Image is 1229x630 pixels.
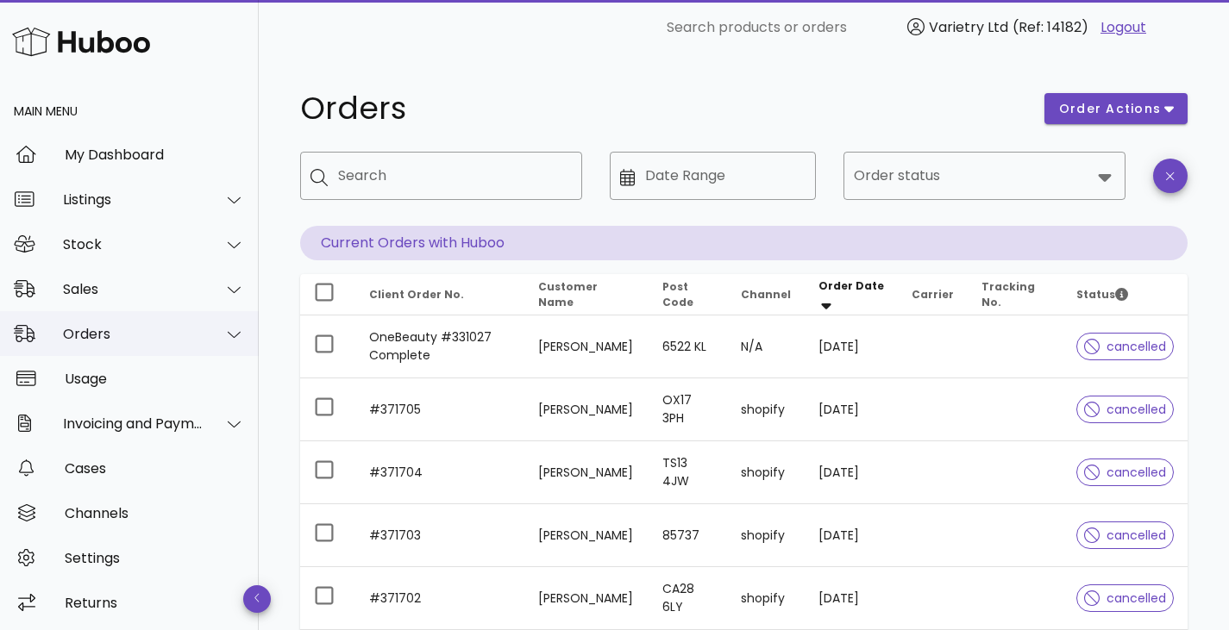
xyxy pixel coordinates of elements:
th: Post Code [649,274,727,315]
td: #371704 [355,441,524,504]
span: cancelled [1084,592,1166,604]
span: Varietry Ltd [929,17,1008,37]
div: Order status [843,152,1126,200]
span: cancelled [1084,403,1166,415]
td: [PERSON_NAME] [524,567,649,630]
span: (Ref: 14182) [1013,17,1088,37]
th: Channel [727,274,805,315]
td: 85737 [649,504,727,567]
td: N/A [727,315,805,378]
div: Channels [65,505,245,521]
span: Client Order No. [369,287,464,302]
th: Tracking No. [968,274,1063,315]
td: [PERSON_NAME] [524,441,649,504]
div: My Dashboard [65,147,245,163]
td: [DATE] [805,441,898,504]
button: order actions [1044,93,1188,124]
div: Stock [63,236,204,253]
td: shopify [727,441,805,504]
td: [DATE] [805,315,898,378]
span: cancelled [1084,466,1166,478]
td: #371703 [355,504,524,567]
th: Client Order No. [355,274,524,315]
span: cancelled [1084,529,1166,541]
div: Returns [65,595,245,611]
td: [PERSON_NAME] [524,504,649,567]
td: [DATE] [805,504,898,567]
td: [DATE] [805,378,898,441]
div: Cases [65,460,245,477]
span: order actions [1058,100,1162,118]
div: Usage [65,371,245,387]
td: CA28 6LY [649,567,727,630]
span: Tracking No. [981,279,1035,309]
span: Status [1076,287,1128,302]
span: Channel [741,287,791,302]
td: 6522 KL [649,315,727,378]
td: [DATE] [805,567,898,630]
img: Huboo Logo [12,23,150,60]
div: Listings [63,191,204,208]
td: [PERSON_NAME] [524,378,649,441]
td: shopify [727,567,805,630]
span: Customer Name [538,279,598,309]
td: #371705 [355,378,524,441]
td: OneBeauty #331027 Complete [355,315,524,378]
td: [PERSON_NAME] [524,315,649,378]
th: Order Date: Sorted descending. Activate to remove sorting. [805,274,898,315]
h1: Orders [300,93,1024,124]
div: Settings [65,550,245,566]
td: shopify [727,504,805,567]
td: TS13 4JW [649,441,727,504]
span: Carrier [912,287,954,302]
th: Carrier [898,274,968,315]
span: cancelled [1084,340,1166,352]
span: Post Code [662,279,693,309]
p: Current Orders with Huboo [300,226,1188,260]
th: Customer Name [524,274,649,315]
div: Invoicing and Payments [63,415,204,432]
div: Orders [63,326,204,342]
td: shopify [727,378,805,441]
span: Order Date [818,278,884,293]
a: Logout [1100,17,1146,38]
th: Status [1063,274,1188,315]
td: #371702 [355,567,524,630]
td: OX17 3PH [649,378,727,441]
div: Sales [63,281,204,297]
